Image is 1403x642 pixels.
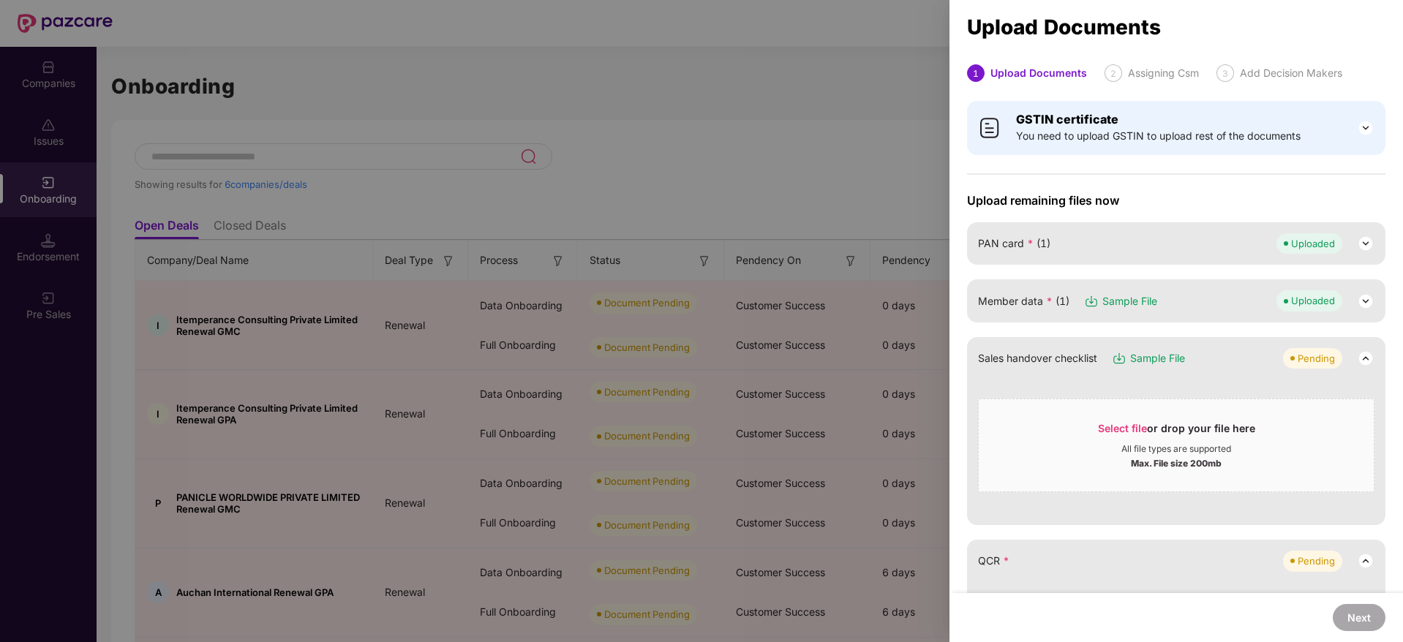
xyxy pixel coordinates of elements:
[1357,552,1374,570] img: svg+xml;base64,PHN2ZyB3aWR0aD0iMjQiIGhlaWdodD0iMjQiIHZpZXdCb3g9IjAgMCAyNCAyNCIgZmlsbD0ibm9uZSIgeG...
[978,350,1097,366] span: Sales handover checklist
[1128,64,1199,82] div: Assigning Csm
[1084,294,1099,309] img: svg+xml;base64,PHN2ZyB3aWR0aD0iMTYiIGhlaWdodD0iMTciIHZpZXdCb3g9IjAgMCAxNiAxNyIgZmlsbD0ibm9uZSIgeG...
[1240,64,1342,82] div: Add Decision Makers
[1291,236,1335,251] div: Uploaded
[1098,422,1147,434] span: Select file
[967,193,1385,208] span: Upload remaining files now
[1112,351,1126,366] img: svg+xml;base64,PHN2ZyB3aWR0aD0iMTYiIGhlaWdodD0iMTciIHZpZXdCb3g9IjAgMCAxNiAxNyIgZmlsbD0ibm9uZSIgeG...
[1130,350,1185,366] span: Sample File
[1016,112,1118,126] b: GSTIN certificate
[978,293,1069,309] span: Member data (1)
[1102,293,1157,309] span: Sample File
[978,553,1009,569] span: QCR
[1110,68,1116,79] span: 2
[990,64,1087,82] div: Upload Documents
[1333,604,1385,631] button: Next
[1131,455,1222,469] div: Max. File size 200mb
[1298,554,1335,568] div: Pending
[979,410,1374,480] span: Select fileor drop your file hereAll file types are supportedMax. File size 200mb
[978,235,1050,252] span: PAN card (1)
[967,19,1385,35] div: Upload Documents
[1298,351,1335,366] div: Pending
[1222,68,1228,79] span: 3
[1357,235,1374,252] img: svg+xml;base64,PHN2ZyB3aWR0aD0iMjQiIGhlaWdodD0iMjQiIHZpZXdCb3g9IjAgMCAyNCAyNCIgZmlsbD0ibm9uZSIgeG...
[1357,119,1374,137] img: svg+xml;base64,PHN2ZyB3aWR0aD0iMjQiIGhlaWdodD0iMjQiIHZpZXdCb3g9IjAgMCAyNCAyNCIgZmlsbD0ibm9uZSIgeG...
[1357,292,1374,310] img: svg+xml;base64,PHN2ZyB3aWR0aD0iMjQiIGhlaWdodD0iMjQiIHZpZXdCb3g9IjAgMCAyNCAyNCIgZmlsbD0ibm9uZSIgeG...
[1098,421,1255,443] div: or drop your file here
[1016,128,1301,144] span: You need to upload GSTIN to upload rest of the documents
[1121,443,1231,455] div: All file types are supported
[1291,293,1335,308] div: Uploaded
[978,116,1001,140] img: svg+xml;base64,PHN2ZyB4bWxucz0iaHR0cDovL3d3dy53My5vcmcvMjAwMC9zdmciIHdpZHRoPSI0MCIgaGVpZ2h0PSI0MC...
[973,68,979,79] span: 1
[1357,350,1374,367] img: svg+xml;base64,PHN2ZyB3aWR0aD0iMjQiIGhlaWdodD0iMjQiIHZpZXdCb3g9IjAgMCAyNCAyNCIgZmlsbD0ibm9uZSIgeG...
